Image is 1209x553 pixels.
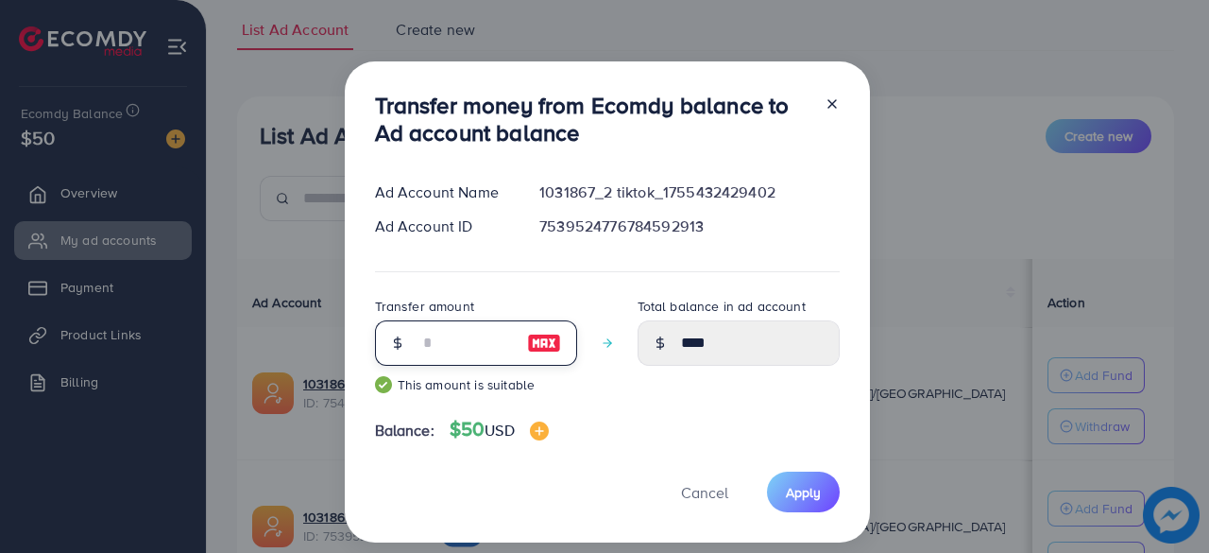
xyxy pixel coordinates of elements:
[524,181,854,203] div: 1031867_2 tiktok_1755432429402
[360,181,525,203] div: Ad Account Name
[485,420,514,441] span: USD
[530,422,549,441] img: image
[527,332,561,354] img: image
[375,375,577,394] small: This amount is suitable
[524,216,854,237] div: 7539524776784592913
[375,376,392,393] img: guide
[767,472,840,512] button: Apply
[375,92,809,147] h3: Transfer money from Ecomdy balance to Ad account balance
[657,472,752,512] button: Cancel
[360,216,525,237] div: Ad Account ID
[681,482,728,503] span: Cancel
[638,297,806,316] label: Total balance in ad account
[375,297,474,316] label: Transfer amount
[786,483,821,502] span: Apply
[450,418,549,441] h4: $50
[375,420,434,441] span: Balance:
